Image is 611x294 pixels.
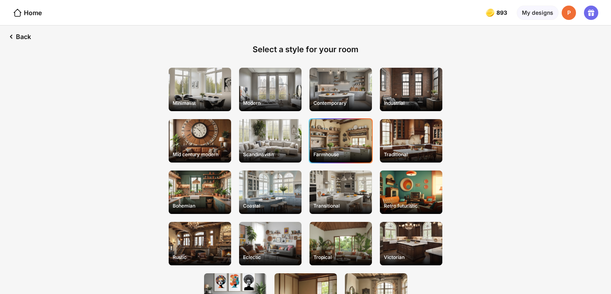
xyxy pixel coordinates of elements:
[169,97,230,109] div: Minimalist
[381,148,442,161] div: Traditional
[169,200,230,212] div: Bohemian
[381,200,442,212] div: Retro futuristic
[310,200,371,212] div: Transitional
[13,8,42,18] div: Home
[310,251,371,263] div: Tropical
[240,97,301,109] div: Modern
[169,148,230,161] div: Mid century modern
[253,45,358,54] div: Select a style for your room
[310,97,371,109] div: Contemporary
[381,251,442,263] div: Victorian
[240,148,301,161] div: Scandinavian
[562,6,576,20] div: P
[240,200,301,212] div: Coastal
[169,251,230,263] div: Rustic
[240,251,301,263] div: Eclectic
[381,97,442,109] div: Industrial
[496,10,509,16] span: 893
[517,6,558,20] div: My designs
[310,148,371,161] div: Farmhouse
